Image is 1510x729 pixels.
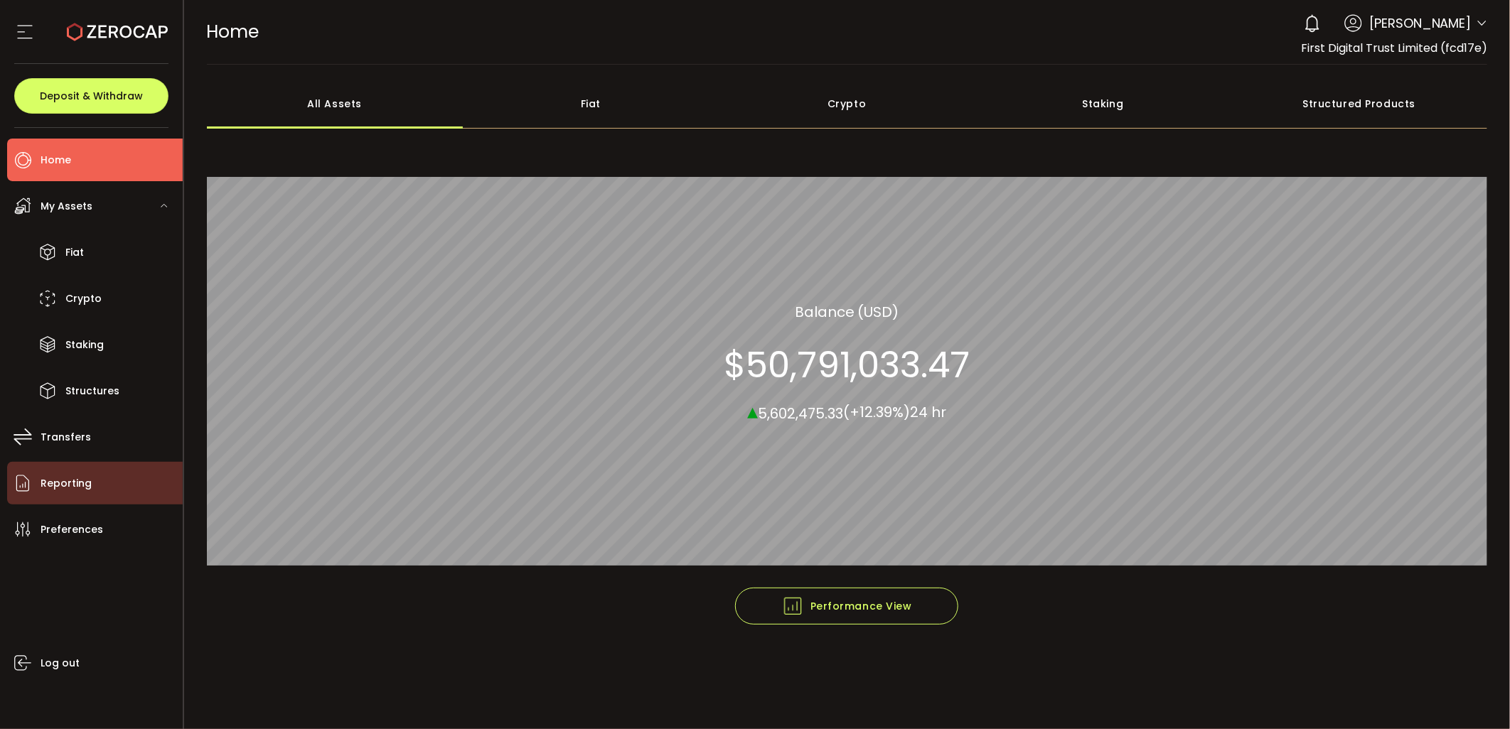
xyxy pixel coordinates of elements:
span: 5,602,475.33 [758,404,843,423]
span: Performance View [782,595,912,617]
section: Balance (USD) [795,301,899,323]
div: Fiat [463,79,719,129]
span: ▴ [747,396,758,426]
span: (+12.39%) [843,403,910,423]
span: Reporting [41,473,92,494]
span: Transfers [41,427,91,448]
span: Staking [65,335,104,355]
span: Home [41,150,71,171]
span: Deposit & Withdraw [40,91,143,101]
span: First Digital Trust Limited (fcd17e) [1301,40,1487,56]
div: Structured Products [1231,79,1487,129]
button: Performance View [735,588,958,625]
span: Preferences [41,519,103,540]
span: Log out [41,653,80,674]
span: Home [207,19,259,44]
iframe: Chat Widget [1439,661,1510,729]
span: My Assets [41,196,92,217]
span: [PERSON_NAME] [1369,13,1472,33]
div: Crypto [719,79,975,129]
button: Deposit & Withdraw [14,78,168,114]
span: 24 hr [910,403,946,423]
div: All Assets [207,79,463,129]
div: Staking [975,79,1231,129]
section: $50,791,033.47 [724,344,970,387]
span: Crypto [65,288,102,309]
span: Fiat [65,242,84,263]
span: Structures [65,381,119,401]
